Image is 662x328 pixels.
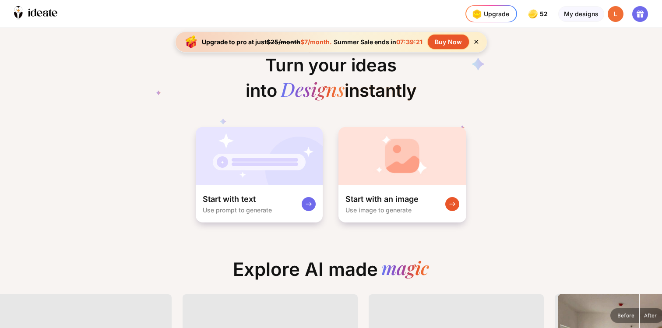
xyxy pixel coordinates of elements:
div: Start with text [203,194,256,205]
div: My designs [558,6,604,22]
span: 52 [540,11,549,18]
img: startWithTextCardBg.jpg [196,127,323,185]
div: Summer Sale ends in [332,38,424,46]
span: 07:39:21 [396,38,423,46]
span: $7/month. [300,38,332,46]
img: upgrade-banner-new-year-icon.gif [183,33,200,51]
div: Buy Now [428,35,469,49]
div: Upgrade [470,7,509,21]
div: Use image to generate [345,206,412,214]
img: upgrade-nav-btn-icon.gif [470,7,484,21]
div: Upgrade to pro at just [202,38,332,46]
img: startWithImageCardBg.jpg [338,127,466,185]
div: magic [381,258,429,280]
div: Start with an image [345,194,419,205]
span: $25/month [267,38,300,46]
div: Explore AI made [226,258,436,287]
div: L [608,6,623,22]
div: Use prompt to generate [203,206,272,214]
